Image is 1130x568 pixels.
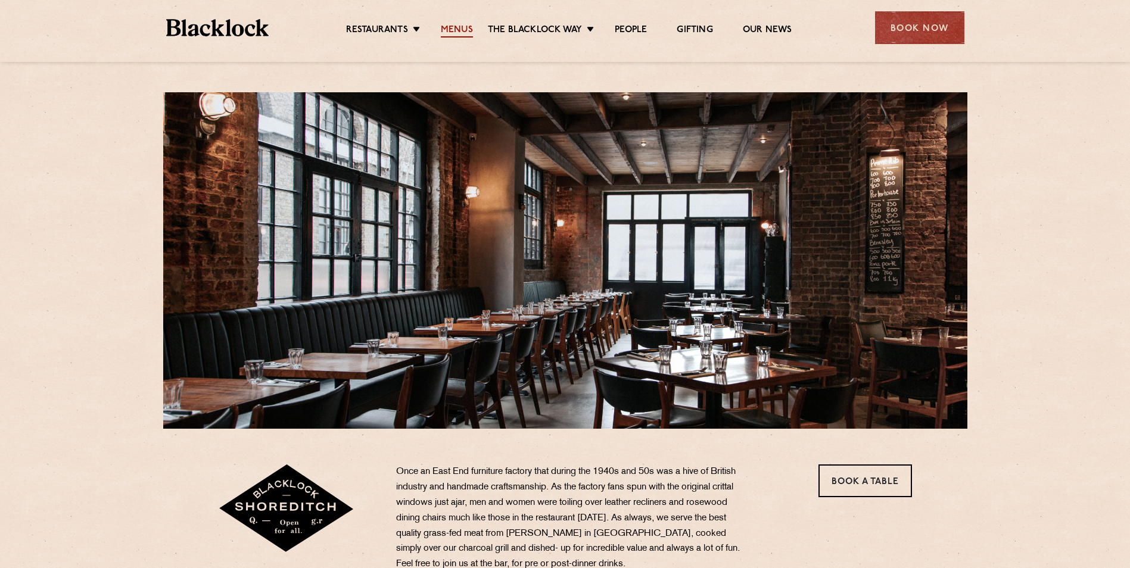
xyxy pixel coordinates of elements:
[441,24,473,38] a: Menus
[875,11,964,44] div: Book Now
[743,24,792,38] a: Our News
[218,464,356,554] img: Shoreditch-stamp-v2-default.svg
[488,24,582,38] a: The Blacklock Way
[818,464,912,497] a: Book a Table
[346,24,408,38] a: Restaurants
[615,24,647,38] a: People
[677,24,712,38] a: Gifting
[166,19,269,36] img: BL_Textured_Logo-footer-cropped.svg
